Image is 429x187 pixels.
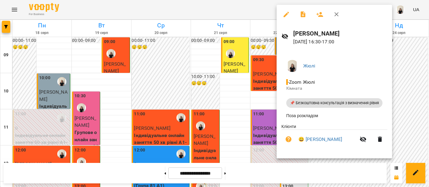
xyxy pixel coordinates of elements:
span: 📌 Безкоштовна консультація з визначення рівня [286,100,383,106]
p: [DATE] 16:30 - 17:00 [294,38,387,45]
span: - Zoom Жюлі [286,79,316,85]
li: Поза розкладом [281,110,387,121]
button: Візит ще не сплачено. Додати оплату? [281,132,296,147]
a: 😀 [PERSON_NAME] [298,136,342,143]
img: a3bfcddf6556b8c8331b99a2d66cc7fb.png [286,60,298,72]
h6: [PERSON_NAME] [294,29,387,38]
ul: Клієнти [281,123,387,151]
a: Жюлі [303,63,316,69]
p: Кімната [286,86,383,92]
